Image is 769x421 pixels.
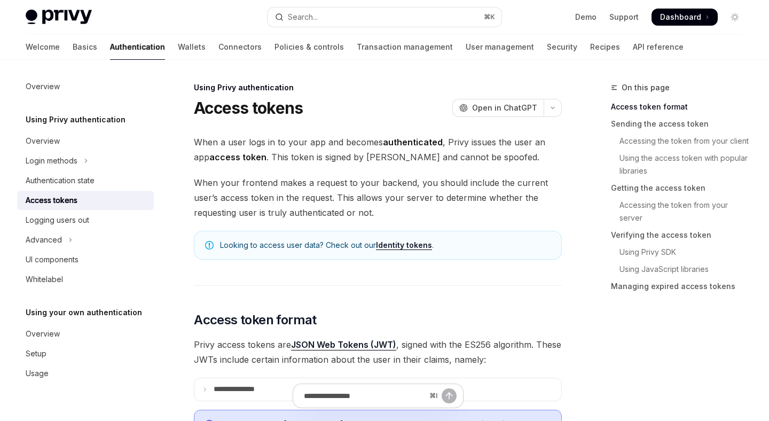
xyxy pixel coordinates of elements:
[466,34,534,60] a: User management
[17,364,154,383] a: Usage
[26,10,92,25] img: light logo
[17,171,154,190] a: Authentication state
[17,210,154,230] a: Logging users out
[660,12,701,22] span: Dashboard
[17,131,154,151] a: Overview
[73,34,97,60] a: Basics
[611,180,752,197] a: Getting the access token
[357,34,453,60] a: Transaction management
[26,273,63,286] div: Whitelabel
[611,98,752,115] a: Access token format
[220,240,551,251] span: Looking to access user data? Check out our .
[17,230,154,250] button: Toggle Advanced section
[484,13,495,21] span: ⌘ K
[26,347,46,360] div: Setup
[17,270,154,289] a: Whitelabel
[383,137,443,147] strong: authenticated
[26,80,60,93] div: Overview
[268,7,501,27] button: Open search
[17,250,154,269] a: UI components
[472,103,537,113] span: Open in ChatGPT
[590,34,620,60] a: Recipes
[26,253,79,266] div: UI components
[611,197,752,227] a: Accessing the token from your server
[726,9,743,26] button: Toggle dark mode
[26,194,77,207] div: Access tokens
[611,278,752,295] a: Managing expired access tokens
[611,261,752,278] a: Using JavaScript libraries
[218,34,262,60] a: Connectors
[376,240,432,250] a: Identity tokens
[611,227,752,244] a: Verifying the access token
[611,244,752,261] a: Using Privy SDK
[110,34,165,60] a: Authentication
[26,34,60,60] a: Welcome
[452,99,544,117] button: Open in ChatGPT
[622,81,670,94] span: On this page
[26,154,77,167] div: Login methods
[26,233,62,246] div: Advanced
[611,132,752,150] a: Accessing the token from your client
[288,11,318,24] div: Search...
[17,344,154,363] a: Setup
[194,135,562,165] span: When a user logs in to your app and becomes , Privy issues the user an app . This token is signed...
[194,311,317,329] span: Access token format
[26,328,60,340] div: Overview
[304,384,425,408] input: Ask a question...
[194,337,562,367] span: Privy access tokens are , signed with the ES256 algorithm. These JWTs include certain information...
[26,135,60,147] div: Overview
[442,388,457,403] button: Send message
[652,9,718,26] a: Dashboard
[26,306,142,319] h5: Using your own authentication
[609,12,639,22] a: Support
[178,34,206,60] a: Wallets
[274,34,344,60] a: Policies & controls
[194,98,303,118] h1: Access tokens
[575,12,597,22] a: Demo
[291,339,396,350] a: JSON Web Tokens (JWT)
[194,82,562,93] div: Using Privy authentication
[17,324,154,344] a: Overview
[17,191,154,210] a: Access tokens
[209,152,266,162] strong: access token
[17,151,154,170] button: Toggle Login methods section
[26,214,89,227] div: Logging users out
[611,150,752,180] a: Using the access token with popular libraries
[26,113,125,126] h5: Using Privy authentication
[194,175,562,220] span: When your frontend makes a request to your backend, you should include the current user’s access ...
[633,34,684,60] a: API reference
[26,367,49,380] div: Usage
[547,34,577,60] a: Security
[205,241,214,250] svg: Note
[17,77,154,96] a: Overview
[26,174,95,187] div: Authentication state
[611,115,752,132] a: Sending the access token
